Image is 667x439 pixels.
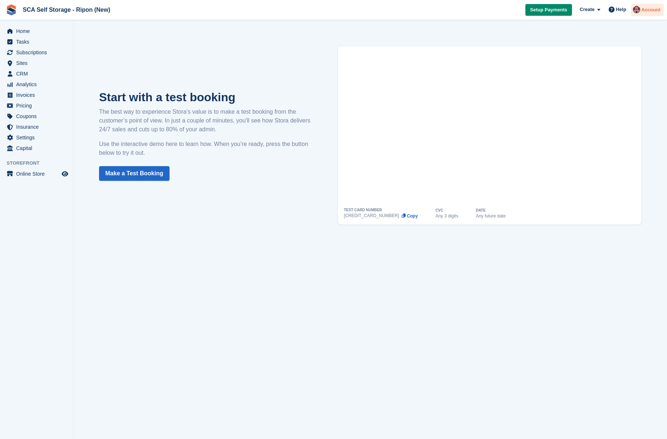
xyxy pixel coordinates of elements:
[4,58,69,68] a: menu
[99,91,236,104] strong: Start with a test booking
[4,100,69,111] a: menu
[435,209,443,212] div: CVC
[4,111,69,121] a: menu
[16,100,60,111] span: Pricing
[16,143,60,153] span: Capital
[401,213,418,219] button: Copy
[16,122,60,132] span: Insurance
[616,6,626,13] span: Help
[4,37,69,47] a: menu
[16,111,60,121] span: Coupons
[20,4,113,16] a: SCA Self Storage - Ripon (New)
[4,69,69,79] a: menu
[16,169,60,179] span: Online Store
[476,214,506,218] div: Any future date
[4,26,69,36] a: menu
[61,169,69,178] a: Preview store
[6,4,17,15] img: stora-icon-8386f47178a22dfd0bd8f6a31ec36ba5ce8667c1dd55bd0f319d3a0aa187defe.svg
[16,26,60,36] span: Home
[16,132,60,143] span: Settings
[4,132,69,143] a: menu
[4,79,69,89] a: menu
[4,122,69,132] a: menu
[530,6,567,14] span: Setup Payments
[99,166,170,181] a: Make a Test Booking
[4,90,69,100] a: menu
[7,160,73,167] span: Storefront
[476,209,485,212] div: DATE
[435,214,458,218] div: Any 3 digits
[344,208,382,212] div: TEST CARD NUMBER
[16,58,60,68] span: Sites
[4,47,69,58] a: menu
[580,6,594,13] span: Create
[16,79,60,89] span: Analytics
[525,4,572,16] a: Setup Payments
[4,143,69,153] a: menu
[99,140,316,157] p: Use the interactive demo here to learn how. When you’re ready, press the button below to try it out.
[641,6,660,14] span: Account
[99,107,316,134] p: The best way to experience Stora’s value is to make a test booking from the customer’s point of v...
[16,69,60,79] span: CRM
[16,90,60,100] span: Invoices
[633,6,640,13] img: Sam Chapman
[16,47,60,58] span: Subscriptions
[344,46,635,208] iframe: How to Place a Test Booking
[16,37,60,47] span: Tasks
[4,169,69,179] a: menu
[344,213,399,218] div: [CREDIT_CARD_NUMBER]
